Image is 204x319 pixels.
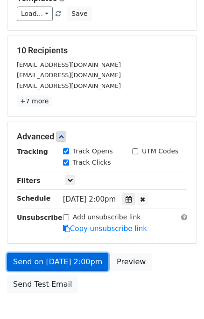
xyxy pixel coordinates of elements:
[73,158,111,167] label: Track Clicks
[157,274,204,319] iframe: Chat Widget
[17,45,187,56] h5: 10 Recipients
[17,195,50,202] strong: Schedule
[17,82,121,89] small: [EMAIL_ADDRESS][DOMAIN_NAME]
[63,195,116,203] span: [DATE] 2:00pm
[63,225,147,233] a: Copy unsubscribe link
[111,253,152,271] a: Preview
[67,7,91,21] button: Save
[17,148,48,155] strong: Tracking
[17,72,121,79] small: [EMAIL_ADDRESS][DOMAIN_NAME]
[7,275,78,293] a: Send Test Email
[17,177,41,184] strong: Filters
[17,61,121,68] small: [EMAIL_ADDRESS][DOMAIN_NAME]
[17,131,187,142] h5: Advanced
[17,95,52,107] a: +7 more
[17,7,53,21] a: Load...
[142,146,178,156] label: UTM Codes
[73,212,141,222] label: Add unsubscribe link
[17,214,63,221] strong: Unsubscribe
[73,146,113,156] label: Track Opens
[7,253,108,271] a: Send on [DATE] 2:00pm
